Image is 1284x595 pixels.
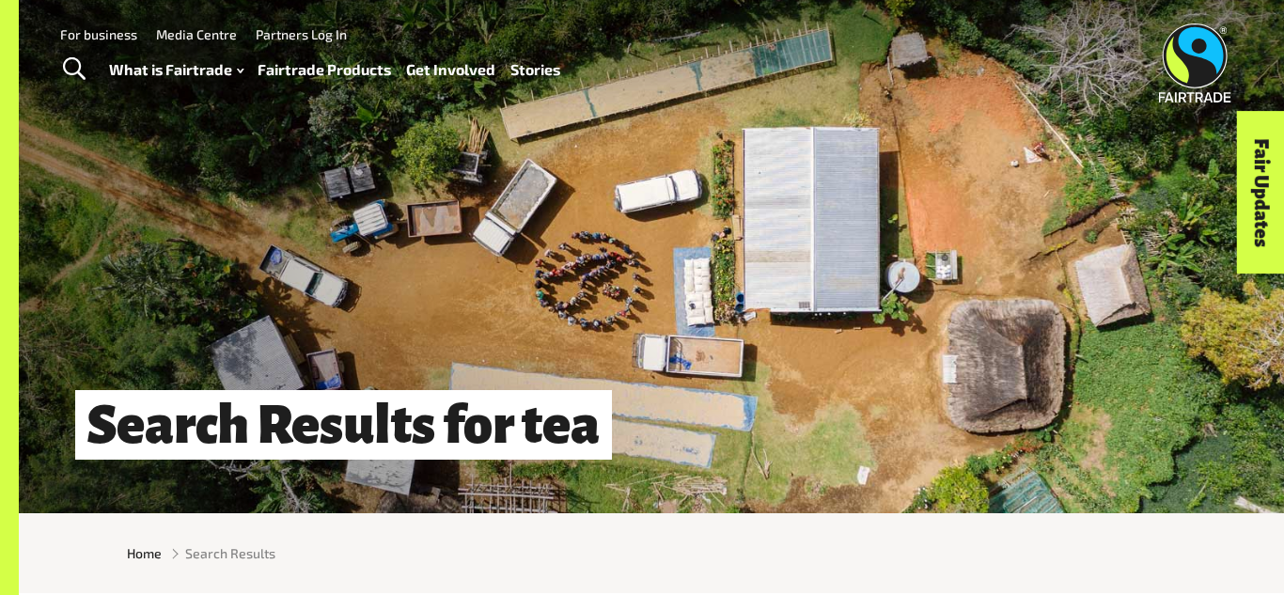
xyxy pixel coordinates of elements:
[109,56,243,84] a: What is Fairtrade
[156,26,237,42] a: Media Centre
[406,56,495,84] a: Get Involved
[258,56,391,84] a: Fairtrade Products
[75,390,612,460] h1: Search Results for tea
[510,56,560,84] a: Stories
[51,46,97,93] a: Toggle Search
[127,543,162,563] a: Home
[256,26,347,42] a: Partners Log In
[1159,23,1231,102] img: Fairtrade Australia New Zealand logo
[185,543,275,563] span: Search Results
[60,26,137,42] a: For business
